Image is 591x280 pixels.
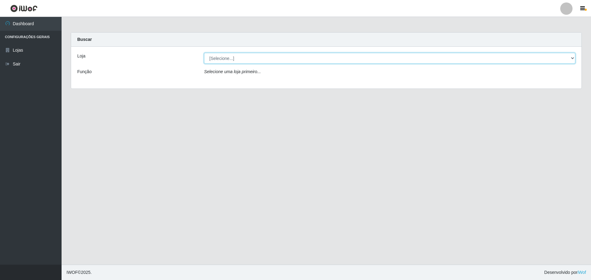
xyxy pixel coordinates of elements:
a: iWof [577,270,586,275]
label: Loja [77,53,85,59]
i: Selecione uma loja primeiro... [204,69,261,74]
span: © 2025 . [66,269,92,276]
span: IWOF [66,270,78,275]
span: Desenvolvido por [544,269,586,276]
label: Função [77,69,92,75]
img: CoreUI Logo [10,5,38,12]
strong: Buscar [77,37,92,42]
